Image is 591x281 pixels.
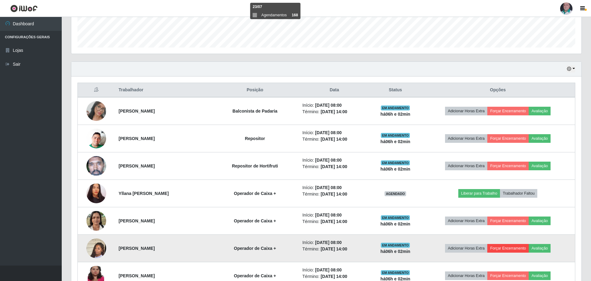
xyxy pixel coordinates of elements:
time: [DATE] 08:00 [315,103,342,108]
th: Posição [211,83,298,97]
th: Trabalhador [115,83,211,97]
th: Opções [421,83,575,97]
button: Avaliação [529,271,551,280]
strong: Operador de Caixa + [234,191,276,196]
li: Início: [302,157,366,163]
img: 1672757471679.jpeg [86,146,106,186]
strong: Operador de Caixa + [234,273,276,278]
strong: Operador de Caixa + [234,218,276,223]
span: EM ANDAMENTO [381,133,410,138]
button: Forçar Encerramento [487,244,529,253]
li: Término: [302,191,366,197]
time: [DATE] 08:00 [315,240,342,245]
button: Forçar Encerramento [487,271,529,280]
strong: há 06 h e 02 min [381,139,410,144]
time: [DATE] 08:00 [315,267,342,272]
strong: [PERSON_NAME] [119,246,155,251]
strong: há 06 h e 02 min [381,167,410,171]
li: Início: [302,184,366,191]
time: [DATE] 14:00 [321,109,347,114]
li: Início: [302,130,366,136]
strong: Operador de Caixa + [234,246,276,251]
strong: Balconista de Padaria [232,109,277,114]
span: EM ANDAMENTO [381,160,410,165]
strong: Repositor de Hortifruti [232,163,278,168]
span: AGENDADO [385,191,406,196]
img: CoreUI Logo [10,5,38,12]
img: 1745635313698.jpeg [86,231,106,266]
span: EM ANDAMENTO [381,270,410,275]
img: 1751483964359.jpeg [86,121,106,156]
button: Forçar Encerramento [487,217,529,225]
button: Forçar Encerramento [487,162,529,170]
button: Adicionar Horas Extra [445,271,487,280]
time: [DATE] 14:00 [321,164,347,169]
time: [DATE] 08:00 [315,185,342,190]
strong: há 06 h e 02 min [381,221,410,226]
strong: [PERSON_NAME] [119,109,155,114]
th: Status [370,83,421,97]
span: EM ANDAMENTO [381,243,410,248]
img: 1754659600892.jpeg [86,93,106,129]
strong: [PERSON_NAME] [119,163,155,168]
time: [DATE] 14:00 [321,219,347,224]
button: Trabalhador Faltou [500,189,537,198]
li: Término: [302,109,366,115]
span: EM ANDAMENTO [381,215,410,220]
button: Avaliação [529,134,551,143]
strong: [PERSON_NAME] [119,218,155,223]
strong: Yllana [PERSON_NAME] [119,191,169,196]
strong: há 06 h e 02 min [381,112,410,117]
button: Adicionar Horas Extra [445,134,487,143]
button: Avaliação [529,217,551,225]
li: Término: [302,163,366,170]
button: Avaliação [529,107,551,115]
li: Início: [302,267,366,273]
time: [DATE] 08:00 [315,158,342,163]
strong: [PERSON_NAME] [119,273,155,278]
img: 1720809249319.jpeg [86,208,106,234]
time: [DATE] 14:00 [321,192,347,196]
li: Início: [302,239,366,246]
time: [DATE] 14:00 [321,246,347,251]
button: Forçar Encerramento [487,107,529,115]
span: EM ANDAMENTO [381,105,410,110]
button: Adicionar Horas Extra [445,244,487,253]
li: Término: [302,246,366,252]
th: Data [299,83,370,97]
button: Adicionar Horas Extra [445,107,487,115]
img: 1655824719920.jpeg [86,183,106,204]
button: Adicionar Horas Extra [445,217,487,225]
strong: Repositor [245,136,265,141]
li: Término: [302,218,366,225]
li: Início: [302,212,366,218]
button: Liberar para Trabalho [458,189,500,198]
button: Avaliação [529,244,551,253]
time: [DATE] 08:00 [315,130,342,135]
button: Avaliação [529,162,551,170]
li: Término: [302,273,366,280]
li: Início: [302,102,366,109]
time: [DATE] 14:00 [321,274,347,279]
time: [DATE] 08:00 [315,213,342,217]
button: Forçar Encerramento [487,134,529,143]
li: Término: [302,136,366,143]
time: [DATE] 14:00 [321,137,347,142]
button: Adicionar Horas Extra [445,162,487,170]
strong: [PERSON_NAME] [119,136,155,141]
strong: há 06 h e 02 min [381,249,410,254]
